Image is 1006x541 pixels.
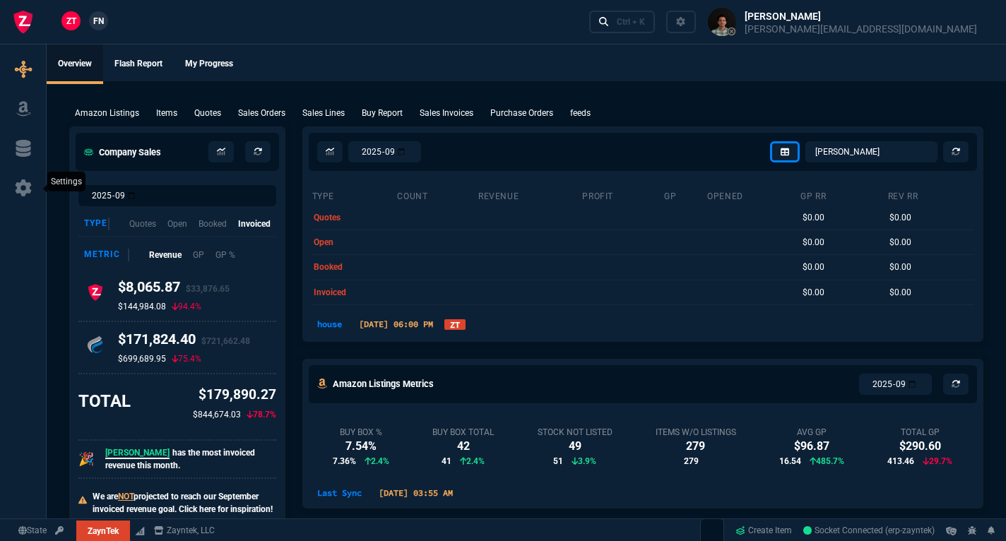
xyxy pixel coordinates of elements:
th: type [312,185,397,205]
a: Create Item [730,520,798,541]
a: My Progress [174,44,244,84]
p: $0.00 [803,283,824,302]
p: 94.4% [172,301,201,312]
div: 49 [538,438,613,455]
p: 29.7% [923,455,952,468]
div: 7.54% [333,438,389,455]
td: open [312,230,397,254]
p: Sales Invoices [420,107,473,119]
p: Open [167,218,187,230]
span: 413.46 [887,455,914,468]
th: count [396,185,478,205]
div: $290.60 [887,438,952,455]
p: $144,984.08 [118,301,166,312]
p: 🎉 [78,449,94,469]
div: Type [84,218,110,230]
span: 279 [684,455,699,468]
p: We are projected to reach our September invoiced revenue goal. Click here for inspiration! [93,490,276,516]
h5: Amazon Listings Metrics [333,377,434,391]
span: $33,876.65 [186,284,230,294]
span: FN [93,15,104,28]
p: $0.00 [889,208,911,227]
h5: Company Sales [84,145,161,159]
a: msbcCompanyName [150,524,219,537]
p: Invoiced [238,218,271,230]
p: Purchase Orders [490,107,553,119]
a: -PiJI1dwDxL0fjryAABO [803,524,935,537]
p: $0.00 [889,283,911,302]
p: $0.00 [889,232,911,252]
p: Quotes [129,218,156,230]
span: 7.36% [333,455,356,468]
a: API TOKEN [51,524,68,537]
p: Sales Orders [238,107,285,119]
p: 78.7% [247,408,276,421]
th: revenue [478,185,581,205]
p: has the most invoiced revenue this month. [105,446,276,472]
p: 2.4% [460,455,485,468]
span: [PERSON_NAME] [105,448,170,459]
div: Total GP [887,427,952,438]
p: GP % [215,249,235,261]
p: [DATE] 06:00 PM [353,318,439,331]
p: $0.00 [803,257,824,277]
td: booked [312,255,397,280]
p: 75.4% [172,353,201,364]
div: Ctrl + K [617,16,645,28]
div: 279 [656,438,736,455]
p: $0.00 [803,232,824,252]
a: Global State [14,524,51,537]
td: invoiced [312,280,397,304]
p: $0.00 [889,257,911,277]
p: GP [193,249,204,261]
a: ZT [444,319,466,330]
th: opened [706,185,800,205]
span: Socket Connected (erp-zayntek) [803,525,935,535]
a: Overview [47,44,103,84]
div: Avg GP [779,427,844,438]
th: GP [663,185,706,205]
h3: TOTAL [78,391,131,412]
p: Buy Report [362,107,403,119]
div: Stock Not Listed [538,427,613,438]
p: 2.4% [365,455,389,468]
p: Last Sync [312,487,367,499]
p: Booked [199,218,227,230]
th: Profit [581,185,663,205]
p: [DATE] 03:55 AM [373,487,458,499]
p: $179,890.27 [193,385,276,405]
p: $699,689.95 [118,353,166,364]
h4: $8,065.87 [118,278,230,301]
p: Quotes [194,107,221,119]
th: GP RR [800,185,887,205]
td: quotes [312,205,397,230]
a: Flash Report [103,44,174,84]
span: $721,662.48 [201,336,250,346]
p: $844,674.03 [193,408,241,421]
h4: $171,824.40 [118,331,250,353]
div: $96.87 [779,438,844,455]
div: Metric [84,249,129,261]
p: Amazon Listings [75,107,139,119]
span: 41 [442,455,451,468]
span: 16.54 [779,455,801,468]
div: Items w/o Listings [656,427,736,438]
span: ZT [66,15,76,28]
p: $0.00 [803,208,824,227]
p: Revenue [149,249,182,261]
p: 3.9% [572,455,596,468]
div: Buy Box Total [432,427,494,438]
p: 485.7% [810,455,844,468]
span: NOT [118,492,134,501]
p: feeds [570,107,591,119]
p: house [312,318,348,331]
span: 51 [553,455,563,468]
p: Sales Lines [302,107,345,119]
p: Items [156,107,177,119]
div: Buy Box % [333,427,389,438]
th: Rev RR [887,185,974,205]
div: 42 [432,438,494,455]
